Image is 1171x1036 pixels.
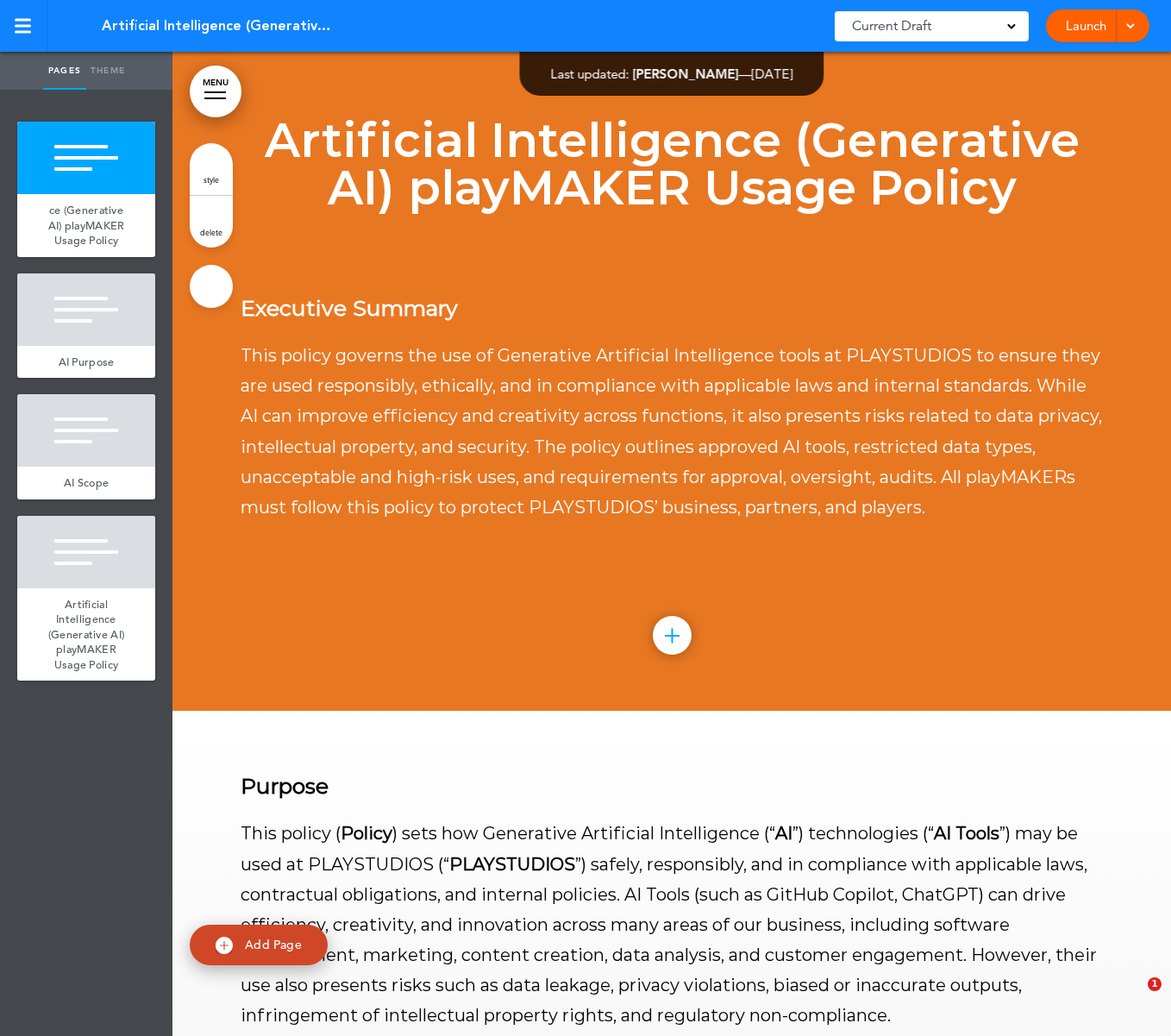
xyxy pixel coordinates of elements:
[17,346,155,379] a: AI Purpose
[633,66,739,82] span: [PERSON_NAME]
[1148,977,1162,991] span: 1
[102,16,335,35] span: Artificial Intelligence (Generative AI) playMAKER Usage Policy
[241,773,329,799] strong: Purpose
[190,143,233,195] a: style
[551,66,629,82] span: Last updated:
[241,345,1102,518] span: This policy governs the use of Generative Artificial Intelligence tools at PLAYSTUDIOS to ensure ...
[265,111,1080,217] span: Artificial Intelligence (Generative AI) playMAKER Usage Policy
[934,823,999,844] strong: AI Tools
[17,588,155,681] a: Artificial Intelligence (Generative AI) playMAKER Usage Policy
[43,52,86,90] a: Pages
[775,823,792,844] strong: AI
[200,227,222,237] span: delete
[190,925,328,965] a: Add Page
[86,52,129,90] a: Theme
[59,355,115,369] span: AI Purpose
[241,823,1097,1026] span: This policy ( ) sets how Generative Artificial Intelligence (“ ”) technologies (“ ”) may be used ...
[241,295,458,321] strong: Executive Summary
[190,66,241,117] a: MENU
[551,67,793,80] div: —
[17,194,155,257] a: ce (Generative AI) playMAKER Usage Policy
[216,937,233,954] img: add.svg
[1059,9,1113,42] a: Launch
[17,467,155,499] a: AI Scope
[48,203,125,248] span: ce (Generative AI) playMAKER Usage Policy
[852,14,931,38] span: Current Draft
[341,823,392,844] strong: Policy
[48,597,125,672] span: Artificial Intelligence (Generative AI) playMAKER Usage Policy
[1112,977,1154,1019] iframe: Intercom live chat
[245,937,302,952] span: Add Page
[190,196,233,248] a: delete
[752,66,793,82] span: [DATE]
[449,854,575,875] strong: PLAYSTUDIOS
[64,475,109,490] span: AI Scope
[204,174,219,185] span: style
